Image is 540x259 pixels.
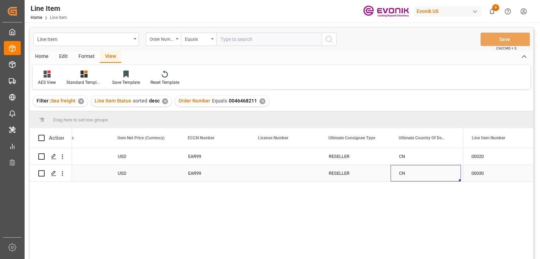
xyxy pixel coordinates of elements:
div: EAR99 [188,165,242,181]
div: ✕ [78,98,84,104]
span: Line Item Number [472,135,505,140]
div: Action [49,135,64,141]
div: Line Item [31,3,67,14]
div: RESELLER [320,165,391,181]
div: Reset Template [150,79,179,86]
div: AES View [38,79,56,86]
img: Evonik-brand-mark-Deep-Purple-RGB.jpeg_1700498283.jpeg [363,5,409,18]
button: Help Center [500,4,516,19]
div: Evonik US [414,6,481,16]
button: open menu [33,33,139,46]
span: 0046468211 [229,98,257,104]
span: License Number [258,135,288,140]
input: Type to search [216,33,322,46]
span: Line Item Status [95,98,131,104]
button: Save [481,33,530,46]
div: 24508.33 [39,148,109,165]
div: CN [391,165,461,181]
button: show 9 new notifications [484,4,500,19]
div: 00020 [463,148,533,165]
div: Edit [54,51,73,63]
span: Ultimate Country Of Destination [399,135,446,140]
div: ✕ [259,98,265,104]
div: USD [109,165,180,181]
div: Press SPACE to select this row. [30,165,72,182]
div: 00030 [463,165,533,181]
span: Filter : [37,98,51,104]
button: open menu [181,33,216,46]
span: Sea freight [51,98,76,104]
div: Home [30,51,54,63]
span: Ultimate Consignee Type [328,135,375,140]
span: sorted [133,98,147,104]
div: Equals [185,34,209,42]
span: Ctrl/CMD + S [496,46,516,51]
span: Item Net Price (Currency) [117,135,165,140]
span: ECCN Number [188,135,214,140]
div: EAR99 [188,148,242,165]
div: Press SPACE to select this row. [30,148,72,165]
div: Save Template [112,79,140,86]
div: ✕ [162,98,168,104]
div: CN [391,148,461,165]
div: Line Item [37,34,131,43]
div: Press SPACE to select this row. [463,148,533,165]
a: Home [31,15,42,20]
div: Order Number [150,34,174,42]
button: search button [322,33,336,46]
button: open menu [146,33,181,46]
div: RESELLER [320,148,391,165]
div: Standard Templates [66,79,102,86]
span: Equals [212,98,227,104]
span: Drag here to set row groups [53,117,108,122]
div: 47025.76 [39,165,109,181]
span: desc [149,98,160,104]
span: Order Number [179,98,210,104]
div: Format [73,51,100,63]
div: Press SPACE to select this row. [463,165,533,182]
button: Evonik US [414,5,484,18]
div: View [100,51,121,63]
span: 9 [492,4,499,11]
div: USD [109,148,180,165]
